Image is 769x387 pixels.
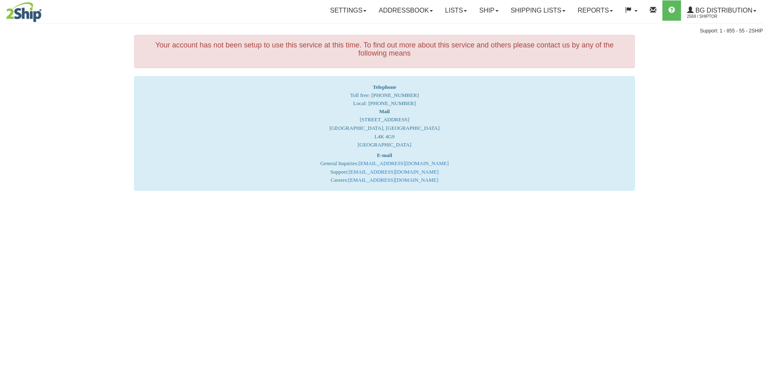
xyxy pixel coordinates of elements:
a: Shipping lists [505,0,572,21]
img: logo2569.jpg [6,2,42,22]
h4: Your account has not been setup to use this service at this time. To find out more about this ser... [141,41,628,58]
a: [EMAIL_ADDRESS][DOMAIN_NAME] [349,169,439,175]
strong: Telephone [373,84,396,90]
a: Reports [572,0,619,21]
strong: E-mail [377,152,392,158]
a: Settings [324,0,373,21]
a: [EMAIL_ADDRESS][DOMAIN_NAME] [358,160,448,166]
strong: Mail [379,108,390,114]
font: General Inquiries: Support: Careers: [320,152,449,183]
a: Ship [473,0,504,21]
a: Addressbook [373,0,439,21]
span: BG Distribution [694,7,752,14]
a: Lists [439,0,473,21]
a: [EMAIL_ADDRESS][DOMAIN_NAME] [348,177,438,183]
span: Toll free: [PHONE_NUMBER] Local: [PHONE_NUMBER] [350,84,419,106]
a: BG Distribution 2569 / ShipTor [681,0,763,21]
iframe: chat widget [750,152,768,235]
font: [STREET_ADDRESS] [GEOGRAPHIC_DATA], [GEOGRAPHIC_DATA] L4K 4G9 [GEOGRAPHIC_DATA] [330,108,440,148]
span: 2569 / ShipTor [687,13,748,21]
div: Support: 1 - 855 - 55 - 2SHIP [6,28,763,34]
